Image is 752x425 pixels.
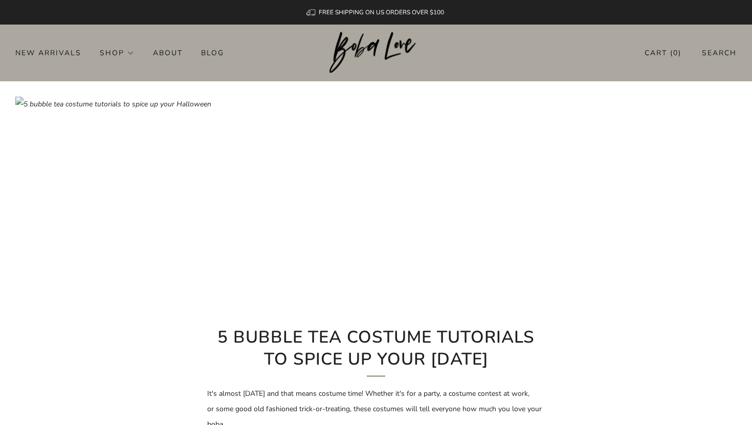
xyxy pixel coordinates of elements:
a: Shop [100,44,135,61]
a: New Arrivals [15,44,81,61]
a: Blog [201,44,224,61]
items-count: 0 [673,48,678,58]
img: Boba Love [329,32,423,74]
h1: 5 bubble tea costume tutorials to spice up your [DATE] [207,327,545,377]
a: About [153,44,183,61]
img: 5 bubble tea costume tutorials to spice up your Halloween [15,97,737,347]
a: Cart [645,44,681,61]
a: Search [702,44,737,61]
span: FREE SHIPPING ON US ORDERS OVER $100 [319,8,444,16]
